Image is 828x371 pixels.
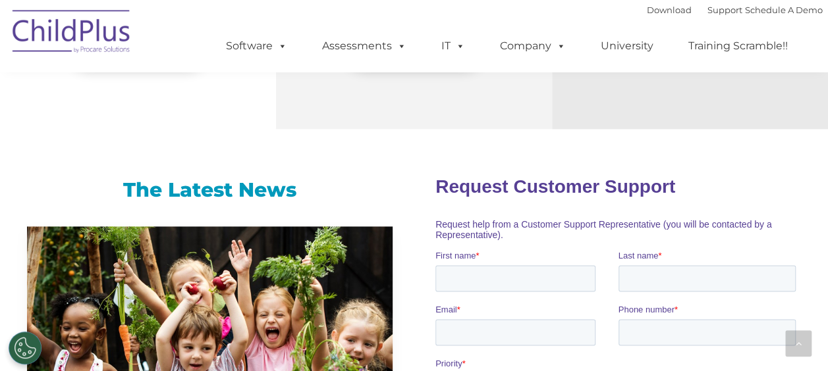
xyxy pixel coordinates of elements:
[9,332,41,364] button: Cookies Settings
[428,33,478,59] a: IT
[707,5,742,15] a: Support
[745,5,823,15] a: Schedule A Demo
[487,33,579,59] a: Company
[309,33,420,59] a: Assessments
[6,1,138,66] img: ChildPlus by Procare Solutions
[183,87,223,97] span: Last name
[213,33,300,59] a: Software
[647,5,692,15] a: Download
[588,33,667,59] a: University
[647,5,823,15] font: |
[27,177,393,203] h3: The Latest News
[675,33,801,59] a: Training Scramble!!
[183,141,239,151] span: Phone number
